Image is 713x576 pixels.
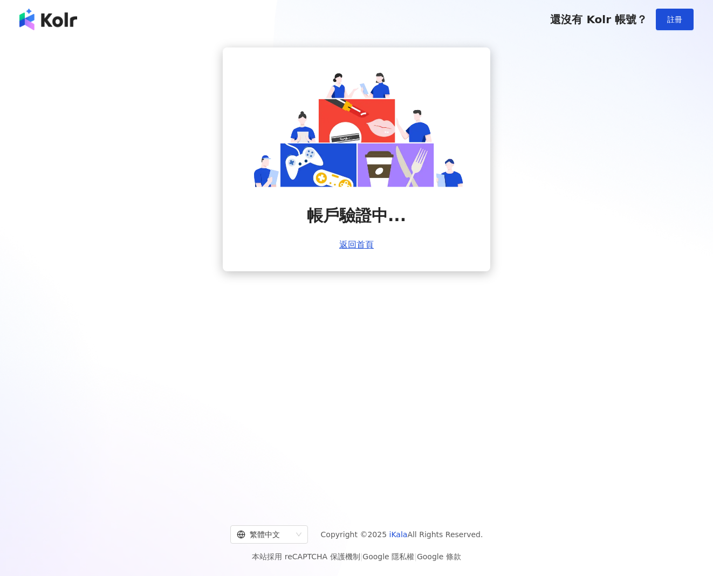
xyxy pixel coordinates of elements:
div: 繁體中文 [237,526,292,543]
span: Copyright © 2025 All Rights Reserved. [321,528,483,541]
span: 註冊 [667,15,682,24]
a: Google 條款 [417,552,461,561]
img: account is verifying [249,69,464,187]
span: | [414,552,417,561]
span: 還沒有 Kolr 帳號？ [550,13,647,26]
span: | [360,552,363,561]
span: 本站採用 reCAPTCHA 保護機制 [252,550,461,563]
a: 返回首頁 [339,240,374,250]
a: iKala [389,530,408,539]
span: 帳戶驗證中... [307,204,406,227]
a: Google 隱私權 [362,552,414,561]
button: 註冊 [656,9,694,30]
img: logo [19,9,77,30]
